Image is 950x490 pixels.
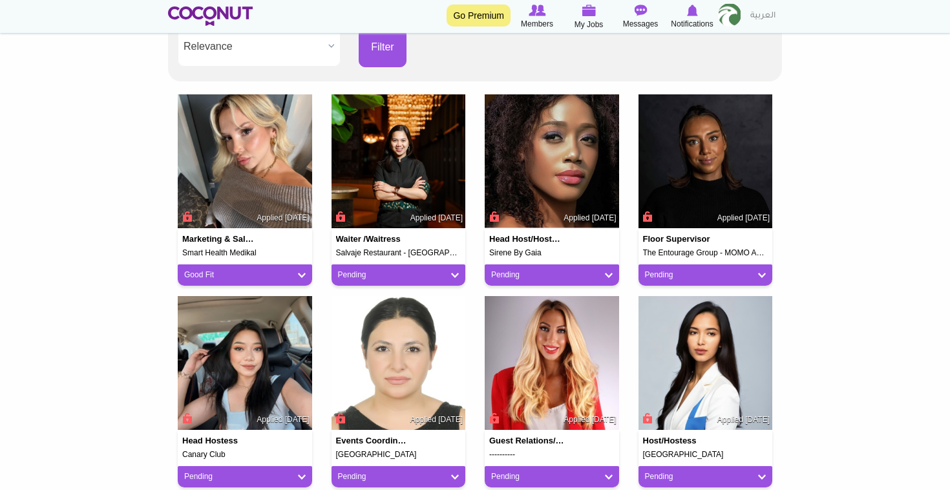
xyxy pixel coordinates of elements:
h5: The Entourage Group - MOMO Amsterdam [643,249,768,257]
span: Messages [623,17,659,30]
img: Messages [634,5,647,16]
span: Connect to Unlock the Profile [180,412,192,425]
h5: [GEOGRAPHIC_DATA] [643,451,768,459]
img: Notifications [687,5,698,16]
h4: Waiter /Waitress [336,235,411,244]
img: Browse Members [529,5,545,16]
button: Filter [359,28,406,67]
a: Pending [491,270,613,281]
span: Connect to Unlock the Profile [641,210,653,223]
a: Notifications Notifications [666,3,718,30]
img: Esra Korkmaz's picture [332,296,466,431]
h4: Events Coordinator / Promoter [336,436,411,445]
a: Browse Members Members [511,3,563,30]
img: Home [168,6,253,26]
span: Connect to Unlock the Profile [334,412,346,425]
a: Good Fit [184,270,306,281]
a: Pending [338,471,459,482]
img: Boshra Malainine's picture [639,296,773,431]
img: Sara Muzi's picture [485,296,619,431]
span: Connect to Unlock the Profile [641,412,653,425]
h4: Host/Hostess [643,436,718,445]
h5: Smart Health Medikal [182,249,308,257]
a: العربية [744,3,782,29]
h5: Canary Club [182,451,308,459]
img: Ayşenur Özdemir's picture [178,94,312,229]
img: MAYBELLENE maybellenebulaklak@outlook.com's picture [332,94,466,229]
h5: Sirene By Gaia [489,249,615,257]
a: Pending [491,471,613,482]
img: Regina Nushe George's picture [485,94,619,229]
img: Abigail Padayhag's picture [178,296,312,431]
a: Messages Messages [615,3,666,30]
h4: Guest Relations/Reservation/ Social Media management [489,436,564,445]
h5: Salvaje Restaurant - [GEOGRAPHIC_DATA] [336,249,461,257]
span: My Jobs [575,18,604,31]
a: My Jobs My Jobs [563,3,615,31]
span: Notifications [671,17,713,30]
span: Members [521,17,553,30]
h4: Marketing & Sales Coordinator [182,235,257,244]
img: My Jobs [582,5,596,16]
span: Connect to Unlock the Profile [334,210,346,223]
span: Connect to Unlock the Profile [487,210,499,223]
h5: [GEOGRAPHIC_DATA] [336,451,461,459]
img: Kristine Bogstrand's picture [639,94,773,229]
h5: ---------- [489,451,615,459]
span: Relevance [184,26,323,67]
a: Go Premium [447,5,511,27]
span: Connect to Unlock the Profile [487,412,499,425]
a: Pending [645,471,766,482]
h4: Floor Supervisor [643,235,718,244]
a: Pending [338,270,459,281]
span: Connect to Unlock the Profile [180,210,192,223]
h4: Head Host/Hostess [489,235,564,244]
h4: Head Hostess [182,436,257,445]
a: Pending [184,471,306,482]
a: Pending [645,270,766,281]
